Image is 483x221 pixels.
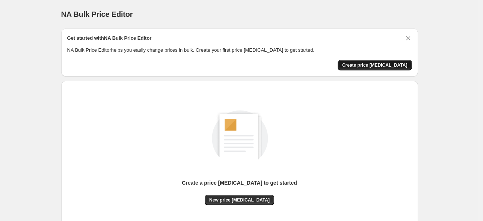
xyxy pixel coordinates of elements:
[338,60,412,70] button: Create price change job
[67,46,412,54] p: NA Bulk Price Editor helps you easily change prices in bulk. Create your first price [MEDICAL_DAT...
[342,62,408,68] span: Create price [MEDICAL_DATA]
[67,34,152,42] h2: Get started with NA Bulk Price Editor
[205,195,274,205] button: New price [MEDICAL_DATA]
[209,197,270,203] span: New price [MEDICAL_DATA]
[405,34,412,42] button: Dismiss card
[182,179,297,187] p: Create a price [MEDICAL_DATA] to get started
[61,10,133,18] span: NA Bulk Price Editor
